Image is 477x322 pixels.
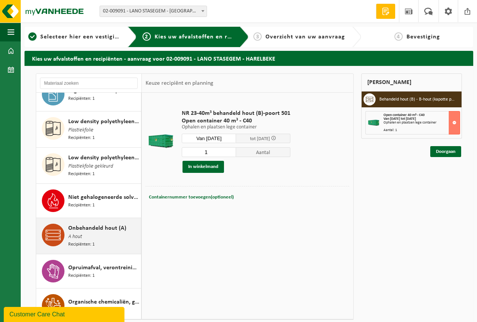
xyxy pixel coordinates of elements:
[68,162,113,171] span: Plastiekfolie gekleurd
[383,113,425,117] span: Open container 40 m³ - C40
[36,148,141,184] button: Low density polyethyleen (LDPE) folie, los, naturel/gekleurd (80/20) Plastiekfolie gekleurd Recip...
[68,193,139,202] span: Niet gehalogeneerde solventen - hoogcalorisch in IBC
[183,161,224,173] button: In winkelmand
[383,121,460,125] div: Ophalen en plaatsen lege container
[383,117,416,121] strong: Van [DATE] tot [DATE]
[253,32,262,41] span: 3
[68,95,95,102] span: Recipiënten: 1
[361,73,462,92] div: [PERSON_NAME]
[68,171,95,178] span: Recipiënten: 1
[182,110,290,117] span: NR 23-40m³ behandeld hout (B)-poort 501
[36,254,141,288] button: Opruimafval, verontreinigd met olie Recipiënten: 1
[36,77,141,111] button: Lege kunststof verpakkingen van gevaarlijke stoffen Recipiënten: 1
[142,74,217,93] div: Keuze recipiënt en planning
[36,218,141,254] button: Onbehandeld hout (A) A hout Recipiënten: 1
[148,192,235,203] button: Containernummer toevoegen(optioneel)
[182,117,290,125] span: Open container 40 m³ - C40
[68,233,82,241] span: A hout
[68,134,95,142] span: Recipiënten: 1
[430,146,461,157] a: Doorgaan
[100,6,207,17] span: 02-009091 - LANO STASEGEM - HARELBEKE
[68,202,95,209] span: Recipiënten: 1
[68,153,139,162] span: Low density polyethyleen (LDPE) folie, los, naturel/gekleurd (80/20)
[143,32,151,41] span: 2
[40,78,138,89] input: Materiaal zoeken
[68,298,139,307] span: Organische chemicaliën, gevaarlijk vloeibaar in kleinverpakking
[149,195,234,200] span: Containernummer toevoegen(optioneel)
[68,126,94,134] span: Plastiekfolie
[265,34,345,40] span: Overzicht van uw aanvraag
[4,305,126,322] iframe: chat widget
[250,136,270,141] span: tot [DATE]
[40,34,122,40] span: Selecteer hier een vestiging
[182,125,290,130] p: Ophalen en plaatsen lege container
[25,51,473,66] h2: Kies uw afvalstoffen en recipiënten - aanvraag voor 02-009091 - LANO STASEGEM - HARELBEKE
[68,272,95,279] span: Recipiënten: 1
[28,32,122,41] a: 1Selecteer hier een vestiging
[68,117,139,126] span: Low density polyethyleen (LDPE) folie, los, naturel
[68,263,139,272] span: Opruimafval, verontreinigd met olie
[36,111,141,148] button: Low density polyethyleen (LDPE) folie, los, naturel Plastiekfolie Recipiënten: 1
[236,147,290,157] span: Aantal
[383,128,460,132] div: Aantal: 1
[68,224,126,233] span: Onbehandeld hout (A)
[68,241,95,248] span: Recipiënten: 1
[182,134,236,143] input: Selecteer datum
[394,32,403,41] span: 4
[36,184,141,218] button: Niet gehalogeneerde solventen - hoogcalorisch in IBC Recipiënten: 1
[155,34,258,40] span: Kies uw afvalstoffen en recipiënten
[406,34,440,40] span: Bevestiging
[379,93,456,105] h3: Behandeld hout (B) - B-hout (kapotte paletten)
[28,32,37,41] span: 1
